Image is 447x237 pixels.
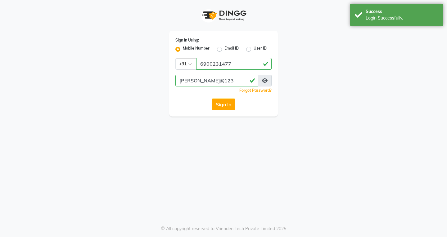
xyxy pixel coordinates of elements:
label: User ID [254,46,267,53]
label: Email ID [224,46,239,53]
input: Username [175,75,258,86]
div: Success [366,8,439,15]
input: Username [196,58,272,70]
div: Login Successfully. [366,15,439,21]
label: Sign In Using: [175,37,199,43]
label: Mobile Number [183,46,210,53]
img: logo1.svg [199,6,248,24]
button: Sign In [212,99,235,110]
a: Forgot Password? [239,88,272,93]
